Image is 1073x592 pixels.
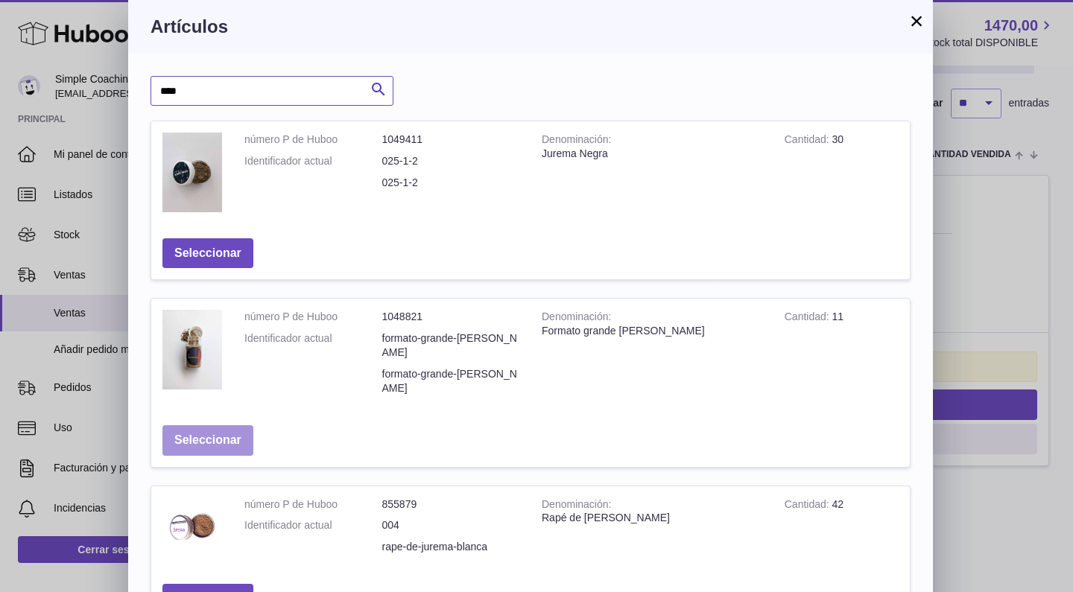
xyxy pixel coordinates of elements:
td: 11 [773,299,910,413]
strong: Denominación [542,311,611,326]
dd: formato-grande-[PERSON_NAME] [382,331,520,360]
dd: 004 [382,518,520,532]
img: Rapé de Jurema Blanca [162,497,222,557]
div: Formato grande [PERSON_NAME] [542,324,762,338]
div: Jurema Negra [542,147,762,161]
dt: Identificador actual [244,154,382,168]
strong: Cantidad [785,498,832,514]
dd: 025-1-2 [382,154,520,168]
dd: 1049411 [382,133,520,147]
img: Formato grande Jurema Blanca [162,310,222,389]
strong: Denominación [542,498,611,514]
dt: número P de Huboo [244,310,382,324]
td: 30 [773,121,910,226]
dt: número P de Huboo [244,497,382,512]
strong: Cantidad [785,311,832,326]
div: Rapé de [PERSON_NAME] [542,511,762,525]
strong: Denominación [542,133,611,149]
dd: formato-grande-[PERSON_NAME] [382,367,520,395]
dd: 1048821 [382,310,520,324]
img: Jurema Negra [162,133,222,211]
button: × [908,12,925,30]
dt: Identificador actual [244,331,382,360]
dt: Identificador actual [244,518,382,532]
button: Seleccionar [162,238,253,269]
strong: Cantidad [785,133,832,149]
dd: rape-de-jurema-blanca [382,540,520,554]
dt: número P de Huboo [244,133,382,147]
td: 42 [773,486,910,573]
button: Seleccionar [162,425,253,456]
dd: 855879 [382,497,520,512]
dd: 025-1-2 [382,176,520,190]
h3: Artículos [151,15,911,39]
